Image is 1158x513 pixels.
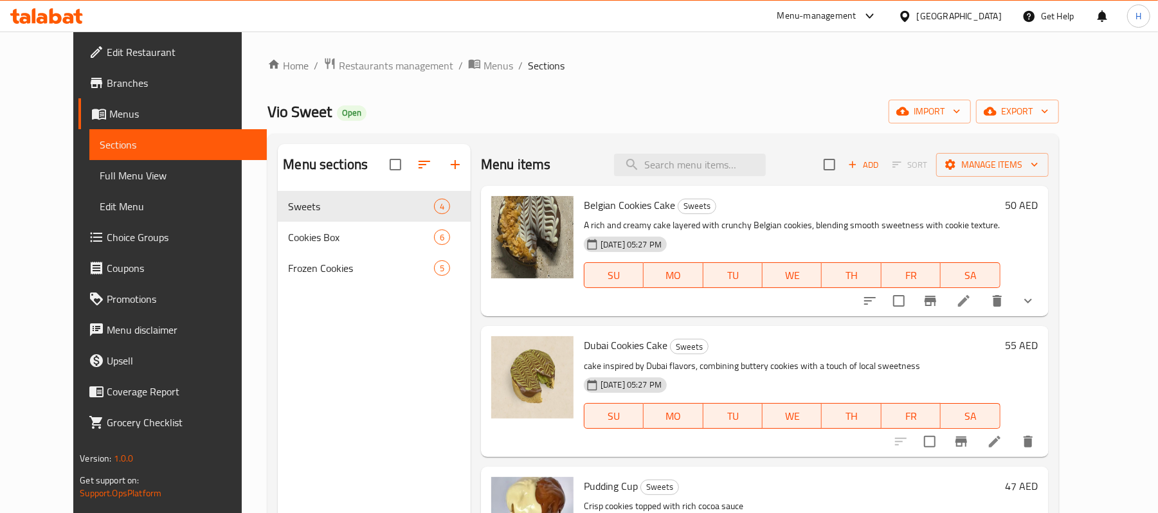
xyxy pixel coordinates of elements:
[941,262,1000,288] button: SA
[941,403,1000,429] button: SA
[763,403,822,429] button: WE
[107,353,257,368] span: Upsell
[827,407,876,426] span: TH
[267,58,309,73] a: Home
[78,98,267,129] a: Menus
[946,407,995,426] span: SA
[267,97,332,126] span: Vio Sweet
[976,100,1059,123] button: export
[107,291,257,307] span: Promotions
[78,67,267,98] a: Branches
[78,407,267,438] a: Grocery Checklist
[614,154,766,176] input: search
[709,266,757,285] span: TU
[889,100,971,123] button: import
[882,403,941,429] button: FR
[114,450,134,467] span: 1.0.0
[100,199,257,214] span: Edit Menu
[671,339,708,354] span: Sweets
[986,104,1049,120] span: export
[78,345,267,376] a: Upsell
[458,58,463,73] li: /
[468,57,513,74] a: Menus
[78,253,267,283] a: Coupons
[107,230,257,245] span: Choice Groups
[584,403,644,429] button: SU
[409,149,440,180] span: Sort sections
[78,314,267,345] a: Menu disclaimer
[846,157,881,172] span: Add
[288,260,433,276] span: Frozen Cookies
[703,403,763,429] button: TU
[946,426,977,457] button: Branch-specific-item
[382,151,409,178] span: Select all sections
[435,262,449,274] span: 5
[1006,196,1038,214] h6: 50 AED
[649,266,698,285] span: MO
[78,222,267,253] a: Choice Groups
[987,434,1002,449] a: Edit menu item
[768,266,817,285] span: WE
[1013,426,1044,457] button: delete
[278,191,471,222] div: Sweets4
[640,480,679,495] div: Sweets
[641,480,678,494] span: Sweets
[107,260,257,276] span: Coupons
[855,285,885,316] button: sort-choices
[1006,477,1038,495] h6: 47 AED
[1006,336,1038,354] h6: 55 AED
[649,407,698,426] span: MO
[107,44,257,60] span: Edit Restaurant
[491,336,574,419] img: Dubai Cookies Cake
[946,266,995,285] span: SA
[339,58,453,73] span: Restaurants management
[78,376,267,407] a: Coverage Report
[314,58,318,73] li: /
[887,407,936,426] span: FR
[337,105,366,121] div: Open
[435,201,449,213] span: 4
[884,155,936,175] span: Select section first
[584,336,667,355] span: Dubai Cookies Cake
[644,262,703,288] button: MO
[323,57,453,74] a: Restaurants management
[80,450,111,467] span: Version:
[763,262,822,288] button: WE
[946,157,1038,173] span: Manage items
[434,230,450,245] div: items
[843,155,884,175] button: Add
[678,199,716,213] span: Sweets
[887,266,936,285] span: FR
[827,266,876,285] span: TH
[434,260,450,276] div: items
[278,186,471,289] nav: Menu sections
[100,168,257,183] span: Full Menu View
[917,9,1002,23] div: [GEOGRAPHIC_DATA]
[590,407,638,426] span: SU
[107,75,257,91] span: Branches
[822,403,881,429] button: TH
[1013,285,1044,316] button: show more
[584,476,638,496] span: Pudding Cup
[288,230,433,245] span: Cookies Box
[89,191,267,222] a: Edit Menu
[709,407,757,426] span: TU
[644,403,703,429] button: MO
[595,239,667,251] span: [DATE] 05:27 PM
[816,151,843,178] span: Select section
[80,472,139,489] span: Get support on:
[100,137,257,152] span: Sections
[435,231,449,244] span: 6
[278,253,471,283] div: Frozen Cookies5
[916,428,943,455] span: Select to update
[518,58,523,73] li: /
[703,262,763,288] button: TU
[337,107,366,118] span: Open
[107,322,257,337] span: Menu disclaimer
[822,262,881,288] button: TH
[288,199,433,214] span: Sweets
[678,199,716,214] div: Sweets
